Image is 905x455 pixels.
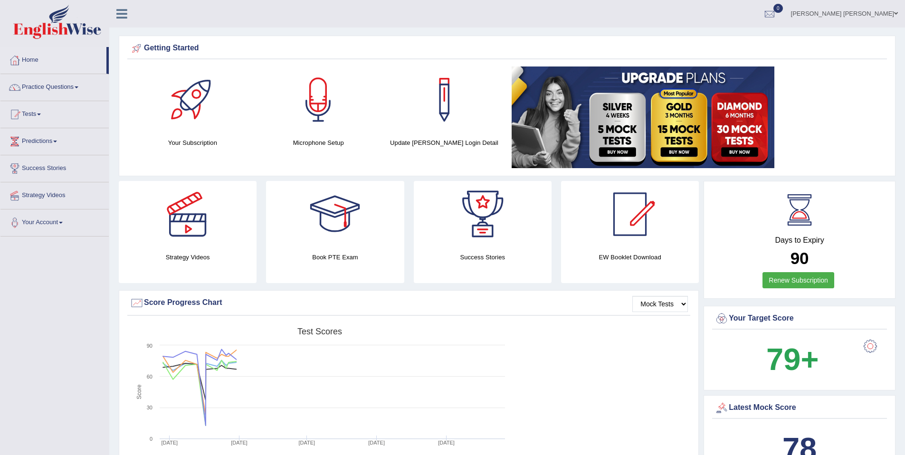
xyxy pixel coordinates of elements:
div: Your Target Score [714,312,885,326]
tspan: Test scores [297,327,342,336]
h4: EW Booklet Download [561,252,699,262]
text: 0 [150,436,152,442]
div: Score Progress Chart [130,296,688,310]
a: Tests [0,101,109,125]
a: Home [0,47,106,71]
a: Predictions [0,128,109,152]
img: small5.jpg [512,66,774,168]
tspan: [DATE] [161,440,178,446]
a: Renew Subscription [762,272,834,288]
tspan: Score [136,384,143,399]
div: Getting Started [130,41,885,56]
span: 0 [773,4,783,13]
tspan: [DATE] [368,440,385,446]
h4: Success Stories [414,252,552,262]
h4: Update [PERSON_NAME] Login Detail [386,138,503,148]
tspan: [DATE] [298,440,315,446]
b: 90 [791,249,809,267]
b: 79+ [766,342,819,377]
text: 30 [147,405,152,410]
h4: Strategy Videos [119,252,257,262]
div: Latest Mock Score [714,401,885,415]
h4: Microphone Setup [260,138,377,148]
h4: Your Subscription [134,138,251,148]
a: Strategy Videos [0,182,109,206]
h4: Book PTE Exam [266,252,404,262]
a: Success Stories [0,155,109,179]
h4: Days to Expiry [714,236,885,245]
a: Practice Questions [0,74,109,98]
tspan: [DATE] [231,440,248,446]
text: 90 [147,343,152,349]
tspan: [DATE] [438,440,455,446]
text: 60 [147,374,152,379]
a: Your Account [0,209,109,233]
